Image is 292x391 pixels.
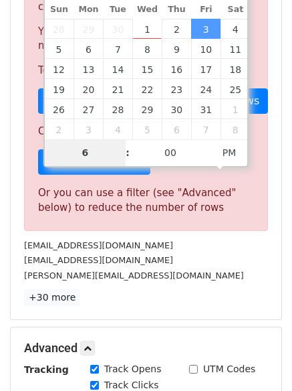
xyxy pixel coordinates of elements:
span: October 9, 2025 [162,39,191,59]
span: October 6, 2025 [74,39,103,59]
span: November 1, 2025 [221,99,250,119]
span: September 30, 2025 [103,19,132,39]
span: November 7, 2025 [191,119,221,139]
span: October 21, 2025 [103,79,132,99]
div: Or you can use a filter (see "Advanced" below) to reduce the number of rows [38,185,254,216]
span: October 19, 2025 [45,79,74,99]
span: October 31, 2025 [191,99,221,119]
p: To send these emails, you can either: [38,64,254,78]
span: September 29, 2025 [74,19,103,39]
span: November 3, 2025 [74,119,103,139]
input: Hour [45,139,126,166]
a: Sign up for a plan [38,149,150,175]
span: Click to toggle [211,139,248,166]
span: October 13, 2025 [74,59,103,79]
span: October 10, 2025 [191,39,221,59]
label: UTM Codes [203,362,255,376]
span: October 7, 2025 [103,39,132,59]
span: October 16, 2025 [162,59,191,79]
span: October 28, 2025 [103,99,132,119]
span: November 8, 2025 [221,119,250,139]
span: October 20, 2025 [74,79,103,99]
span: October 30, 2025 [162,99,191,119]
small: [EMAIL_ADDRESS][DOMAIN_NAME] [24,255,173,265]
span: Fri [191,5,221,14]
span: November 6, 2025 [162,119,191,139]
strong: Tracking [24,364,69,375]
span: October 5, 2025 [45,39,74,59]
span: Mon [74,5,103,14]
span: October 1, 2025 [132,19,162,39]
span: Sun [45,5,74,14]
span: October 26, 2025 [45,99,74,119]
input: Minute [130,139,211,166]
span: September 28, 2025 [45,19,74,39]
span: October 27, 2025 [74,99,103,119]
span: October 23, 2025 [162,79,191,99]
p: Your current plan supports a daily maximum of . [38,25,254,53]
span: October 3, 2025 [191,19,221,39]
span: Tue [103,5,132,14]
span: Sat [221,5,250,14]
span: October 8, 2025 [132,39,162,59]
span: October 2, 2025 [162,19,191,39]
a: +30 more [24,289,80,306]
span: Wed [132,5,162,14]
span: November 5, 2025 [132,119,162,139]
span: October 11, 2025 [221,39,250,59]
span: October 14, 2025 [103,59,132,79]
span: October 24, 2025 [191,79,221,99]
span: October 4, 2025 [221,19,250,39]
span: October 15, 2025 [132,59,162,79]
span: October 25, 2025 [221,79,250,99]
span: October 29, 2025 [132,99,162,119]
iframe: Chat Widget [225,327,292,391]
span: October 17, 2025 [191,59,221,79]
span: October 22, 2025 [132,79,162,99]
small: [PERSON_NAME][EMAIL_ADDRESS][DOMAIN_NAME] [24,270,244,281]
span: October 18, 2025 [221,59,250,79]
small: [EMAIL_ADDRESS][DOMAIN_NAME] [24,240,173,250]
p: Or [38,125,254,139]
span: Thu [162,5,191,14]
label: Track Opens [104,362,162,376]
span: October 12, 2025 [45,59,74,79]
span: : [126,139,130,166]
span: November 2, 2025 [45,119,74,139]
h5: Advanced [24,341,268,356]
a: Choose a Google Sheet with fewer rows [38,88,268,114]
span: November 4, 2025 [103,119,132,139]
